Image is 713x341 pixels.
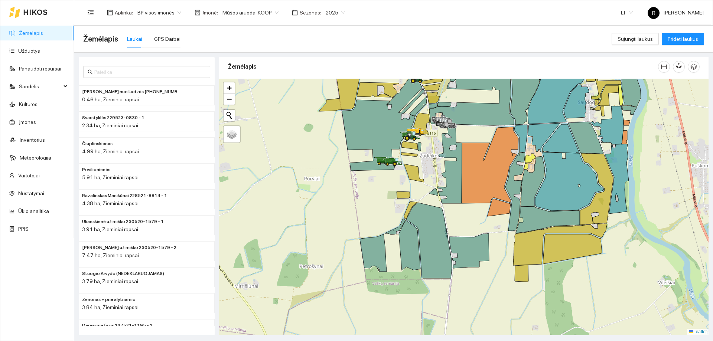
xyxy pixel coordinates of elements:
[20,137,45,143] a: Inventorius
[20,155,51,161] a: Meteorologija
[82,304,139,310] span: 3.84 ha, Žieminiai rapsai
[18,173,40,178] a: Vartotojai
[618,35,653,43] span: Sujungti laukus
[82,226,138,232] span: 3.91 ha, Žieminiai rapsai
[137,7,181,18] span: BP visos įmonės
[658,61,670,73] button: column-width
[658,64,670,70] span: column-width
[82,270,164,277] span: Stuogio Arvydo (NEDEKLARUOJAMAS)
[662,33,704,45] button: Pridėti laukus
[224,110,235,121] button: Initiate a new search
[82,166,110,173] span: Povilionienės
[154,35,180,43] div: GPS Darbai
[82,322,153,329] span: Dagiai mažasis 237521-1195 - 1
[292,10,298,16] span: calendar
[82,244,176,251] span: Nakvosienė už miško 230520-1579 - 2
[652,7,655,19] span: R
[82,122,138,128] span: 2.34 ha, Žieminiai rapsai
[227,94,232,104] span: −
[19,79,61,94] span: Sandėlis
[222,7,279,18] span: Mūšos aruodai KOOP
[115,9,133,17] span: Aplinka :
[107,10,113,16] span: layout
[82,218,164,225] span: Ulianskienė už miško 230520-1579 - 1
[82,192,167,199] span: Razalinskas Manikūnai 228521-8814 - 1
[202,9,218,17] span: Įmonė :
[87,9,94,16] span: menu-fold
[612,33,659,45] button: Sujungti laukus
[82,174,139,180] span: 5.91 ha, Žieminiai rapsai
[689,329,707,334] a: Leaflet
[18,226,29,232] a: PPIS
[82,96,139,102] span: 0.46 ha, Žieminiai rapsai
[94,68,206,76] input: Paieška
[621,7,633,18] span: LT
[326,7,345,18] span: 2025
[19,101,38,107] a: Kultūros
[18,208,49,214] a: Ūkio analitika
[82,88,182,95] span: Paškevičiaus Felikso nuo Ladzės (2) 229525-2470 - 2
[82,148,139,154] span: 4.99 ha, Žieminiai rapsai
[662,36,704,42] a: Pridėti laukus
[195,10,201,16] span: shop
[83,33,118,45] span: Žemėlapis
[82,200,139,206] span: 4.38 ha, Žieminiai rapsai
[224,94,235,105] a: Zoom out
[18,190,44,196] a: Nustatymai
[648,10,704,16] span: [PERSON_NAME]
[19,30,43,36] a: Žemėlapis
[127,35,142,43] div: Laukai
[300,9,321,17] span: Sezonas :
[82,252,139,258] span: 7.47 ha, Žieminiai rapsai
[19,66,61,72] a: Panaudoti resursai
[82,296,136,303] span: Zenonas + prie alytnamio
[228,56,658,77] div: Žemėlapis
[82,278,138,284] span: 3.79 ha, Žieminiai rapsai
[224,82,235,94] a: Zoom in
[88,69,93,75] span: search
[82,140,113,147] span: Čiuplinskienės
[82,114,144,121] span: Svarstyklės 229523-0830 - 1
[224,126,240,142] a: Layers
[18,48,40,54] a: Užduotys
[668,35,698,43] span: Pridėti laukus
[83,5,98,20] button: menu-fold
[612,36,659,42] a: Sujungti laukus
[19,119,36,125] a: Įmonės
[227,83,232,92] span: +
